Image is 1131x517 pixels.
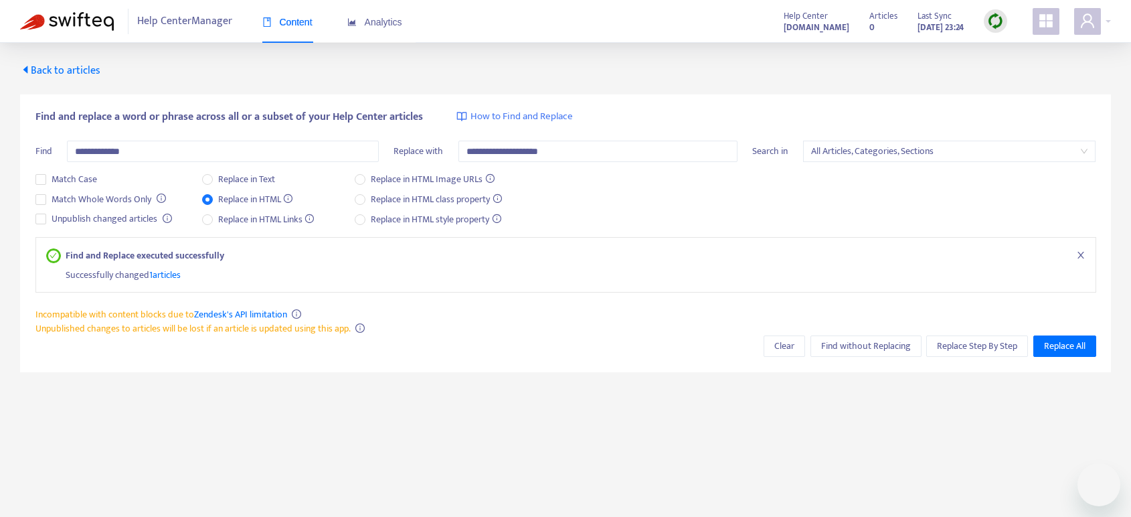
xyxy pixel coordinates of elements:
span: Last Sync [918,9,952,23]
span: Analytics [347,17,402,27]
img: image-link [456,111,467,122]
span: Unpublish changed articles [46,212,163,226]
span: Replace in HTML [213,192,298,207]
span: 1 articles [149,267,181,283]
span: info-circle [157,194,166,203]
strong: Find and Replace executed successfully [66,248,224,263]
span: Replace in HTML style property [365,212,507,227]
img: sync.dc5367851b00ba804db3.png [987,13,1004,29]
span: Articles [869,9,897,23]
span: Find without Replacing [821,339,911,354]
strong: [DATE] 23:24 [918,20,964,35]
button: Find without Replacing [810,336,922,357]
span: Help Center Manager [137,9,232,34]
span: Match Case [46,172,102,187]
button: Replace Step By Step [926,336,1028,357]
span: book [262,17,272,27]
span: area-chart [347,17,357,27]
span: How to Find and Replace [470,109,573,125]
span: info-circle [292,309,301,319]
span: check [50,252,57,259]
span: Find [35,143,52,159]
span: Replace Step By Step [937,339,1017,354]
span: Search in [752,143,788,159]
span: Back to articles [20,62,100,80]
img: Swifteq [20,12,114,31]
span: Replace in Text [213,172,280,187]
span: Content [262,17,313,27]
a: [DOMAIN_NAME] [784,19,849,35]
strong: 0 [869,20,875,35]
span: info-circle [163,214,172,223]
span: Replace in HTML Image URLs [365,172,500,187]
span: user [1079,13,1096,29]
span: info-circle [355,323,365,333]
span: Incompatible with content blocks due to [35,307,287,322]
button: Clear [764,336,805,357]
span: All Articles, Categories, Sections [811,141,1088,161]
span: Clear [774,339,794,354]
strong: [DOMAIN_NAME] [784,20,849,35]
span: appstore [1038,13,1054,29]
iframe: Button to launch messaging window [1077,463,1120,506]
span: Help Center [784,9,828,23]
button: Replace All [1033,336,1096,357]
a: How to Find and Replace [456,109,573,125]
span: Unpublished changes to articles will be lost if an article is updated using this app. [35,321,351,336]
a: Zendesk's API limitation [194,307,287,322]
span: Match Whole Words Only [46,192,157,207]
span: Replace All [1044,339,1085,354]
span: Replace in HTML Links [213,212,320,227]
div: Successfully changed [66,263,1085,282]
span: Replace with [394,143,443,159]
span: caret-left [20,64,31,75]
span: Find and replace a word or phrase across all or a subset of your Help Center articles [35,109,423,125]
span: close [1076,250,1085,260]
span: Replace in HTML class property [365,192,507,207]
